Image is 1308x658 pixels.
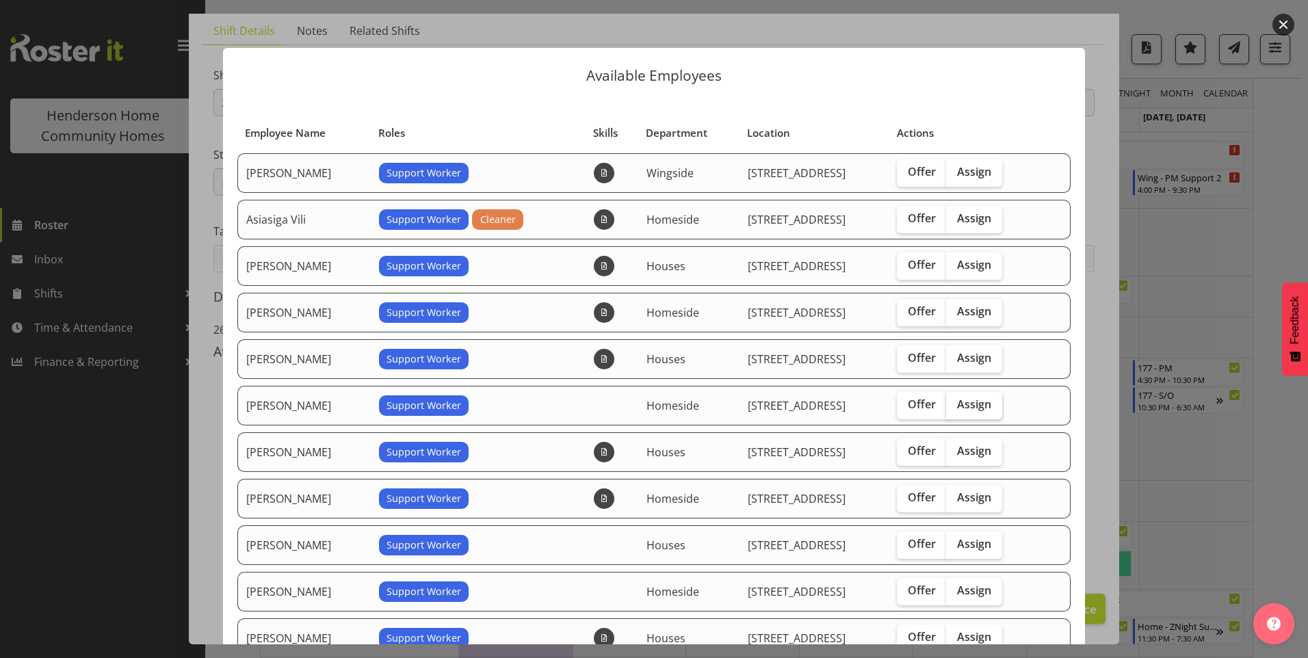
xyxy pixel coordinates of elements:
[957,211,991,225] span: Assign
[237,293,371,332] td: [PERSON_NAME]
[387,584,461,599] span: Support Worker
[748,166,846,181] span: [STREET_ADDRESS]
[237,432,371,472] td: [PERSON_NAME]
[387,491,461,506] span: Support Worker
[646,538,685,553] span: Houses
[646,491,699,506] span: Homeside
[237,153,371,193] td: [PERSON_NAME]
[646,352,685,367] span: Houses
[748,584,846,599] span: [STREET_ADDRESS]
[646,259,685,274] span: Houses
[387,398,461,413] span: Support Worker
[646,212,699,227] span: Homeside
[908,444,936,458] span: Offer
[957,630,991,644] span: Assign
[237,339,371,379] td: [PERSON_NAME]
[908,537,936,551] span: Offer
[387,305,461,320] span: Support Worker
[646,584,699,599] span: Homeside
[245,125,363,141] div: Employee Name
[908,630,936,644] span: Offer
[646,166,694,181] span: Wingside
[748,491,846,506] span: [STREET_ADDRESS]
[957,583,991,597] span: Assign
[908,165,936,179] span: Offer
[908,583,936,597] span: Offer
[1289,296,1301,344] span: Feedback
[387,166,461,181] span: Support Worker
[748,631,846,646] span: [STREET_ADDRESS]
[957,397,991,411] span: Assign
[957,537,991,551] span: Assign
[957,165,991,179] span: Assign
[387,352,461,367] span: Support Worker
[748,445,846,460] span: [STREET_ADDRESS]
[748,259,846,274] span: [STREET_ADDRESS]
[957,258,991,272] span: Assign
[748,212,846,227] span: [STREET_ADDRESS]
[957,351,991,365] span: Assign
[646,125,731,141] div: Department
[237,572,371,611] td: [PERSON_NAME]
[480,212,516,227] span: Cleaner
[908,211,936,225] span: Offer
[646,398,699,413] span: Homeside
[747,125,881,141] div: Location
[748,538,846,553] span: [STREET_ADDRESS]
[646,445,685,460] span: Houses
[387,631,461,646] span: Support Worker
[957,304,991,318] span: Assign
[387,259,461,274] span: Support Worker
[957,490,991,504] span: Assign
[387,538,461,553] span: Support Worker
[908,490,936,504] span: Offer
[237,386,371,425] td: [PERSON_NAME]
[1282,282,1308,376] button: Feedback - Show survey
[748,352,846,367] span: [STREET_ADDRESS]
[387,445,461,460] span: Support Worker
[237,525,371,565] td: [PERSON_NAME]
[378,125,577,141] div: Roles
[908,397,936,411] span: Offer
[908,258,936,272] span: Offer
[908,351,936,365] span: Offer
[897,125,1041,141] div: Actions
[646,631,685,646] span: Houses
[1267,617,1281,631] img: help-xxl-2.png
[646,305,699,320] span: Homeside
[237,618,371,658] td: [PERSON_NAME]
[593,125,630,141] div: Skills
[237,68,1071,83] p: Available Employees
[237,479,371,518] td: [PERSON_NAME]
[748,305,846,320] span: [STREET_ADDRESS]
[957,444,991,458] span: Assign
[908,304,936,318] span: Offer
[237,246,371,286] td: [PERSON_NAME]
[748,398,846,413] span: [STREET_ADDRESS]
[237,200,371,239] td: Asiasiga Vili
[387,212,461,227] span: Support Worker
